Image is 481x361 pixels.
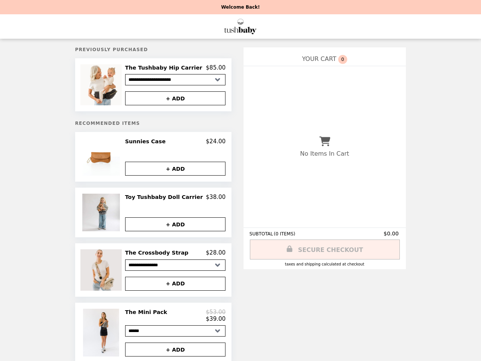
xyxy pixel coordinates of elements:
[125,325,226,337] select: Select a product variant
[274,231,295,237] span: ( 0 ITEMS )
[82,138,122,176] img: Sunnies Case
[125,259,226,271] select: Select a product variant
[125,277,226,291] button: + ADD
[206,64,226,71] p: $85.00
[125,343,226,356] button: + ADD
[125,217,226,231] button: + ADD
[206,194,226,200] p: $38.00
[206,309,226,315] p: $53.00
[75,47,232,52] h5: Previously Purchased
[206,138,226,145] p: $24.00
[125,64,205,71] h2: The Tushbaby Hip Carrier
[206,315,226,322] p: $39.00
[83,309,121,356] img: The Mini Pack
[125,162,226,176] button: + ADD
[125,309,170,315] h2: The Mini Pack
[125,138,169,145] h2: Sunnies Case
[125,74,226,85] select: Select a product variant
[384,231,400,237] span: $0.00
[125,249,192,256] h2: The Crossbody Strap
[125,194,206,200] h2: Toy Tushbaby Doll Carrier
[250,262,400,266] div: Taxes and Shipping calculated at checkout
[125,91,226,105] button: + ADD
[82,194,122,231] img: Toy Tushbaby Doll Carrier
[80,64,123,105] img: The Tushbaby Hip Carrier
[80,249,123,290] img: The Crossbody Strap
[300,150,349,157] p: No Items In Cart
[221,5,260,10] p: Welcome Back!
[224,19,257,34] img: Brand Logo
[250,231,274,237] span: SUBTOTAL
[302,55,336,62] span: YOUR CART
[206,249,226,256] p: $28.00
[338,55,347,64] span: 0
[75,121,232,126] h5: Recommended Items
